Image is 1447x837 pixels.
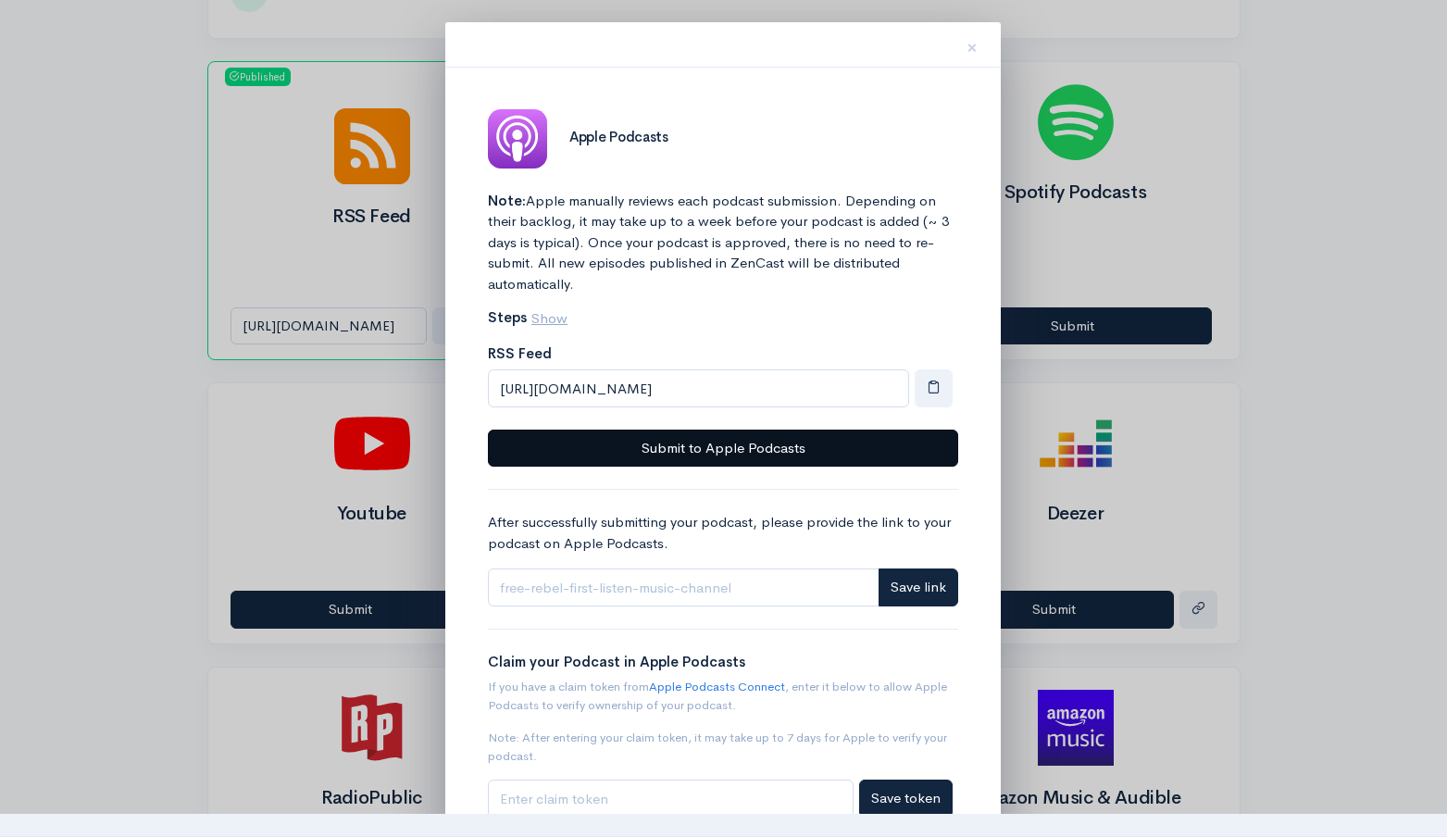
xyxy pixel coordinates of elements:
[488,653,745,670] strong: Claim your Podcast in Apple Podcasts
[488,512,958,554] p: After successfully submitting your podcast, please provide the link to your podcast on Apple Podc...
[871,789,941,806] span: Save token
[488,568,879,606] input: Link
[488,430,958,468] button: Submit to Apple Podcasts
[879,568,958,606] button: Save link
[488,344,552,362] strong: RSS Feed
[488,678,958,714] p: If you have a claim token from , enter it below to allow Apple Podcasts to verify ownership of yo...
[530,300,580,338] button: Show
[891,578,946,595] span: Save link
[859,780,953,818] button: Save token
[488,192,526,209] strong: Note:
[649,679,785,694] a: Apple Podcasts Connect
[488,780,854,818] input: Claim Token
[488,369,909,407] input: RSS Feed
[967,34,978,61] span: ×
[569,130,958,145] h4: Apple Podcasts
[488,109,547,169] img: Apple Podcasts logo
[531,309,568,327] u: Show
[488,308,527,326] strong: Steps
[915,369,953,407] button: Copy RSS Feed
[488,729,958,765] p: Note: After entering your claim token, it may take up to 7 days for Apple to verify your podcast.
[944,16,1000,74] button: Close
[488,191,958,295] p: Apple manually reviews each podcast submission. Depending on their backlog, it may take up to a w...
